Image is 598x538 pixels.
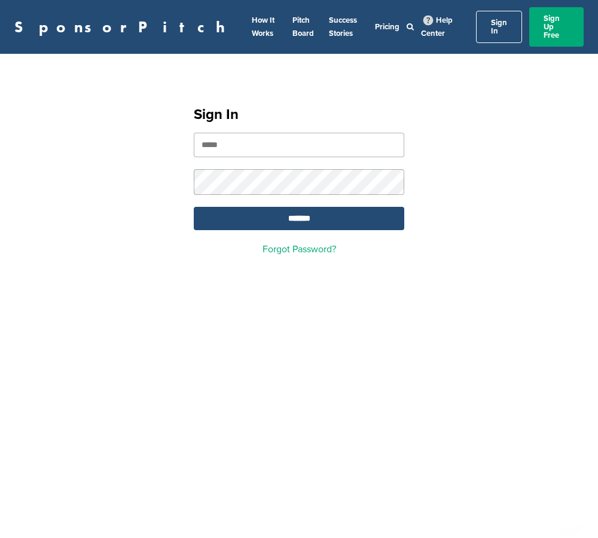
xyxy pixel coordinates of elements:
a: SponsorPitch [14,19,233,35]
h1: Sign In [194,104,404,126]
a: Sign In [476,11,522,43]
a: Success Stories [329,16,357,38]
a: Help Center [421,13,453,41]
a: Forgot Password? [263,243,336,255]
a: Pricing [375,22,399,32]
iframe: Button to launch messaging window [550,490,588,528]
a: Pitch Board [292,16,314,38]
a: Sign Up Free [529,7,584,47]
a: How It Works [252,16,274,38]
